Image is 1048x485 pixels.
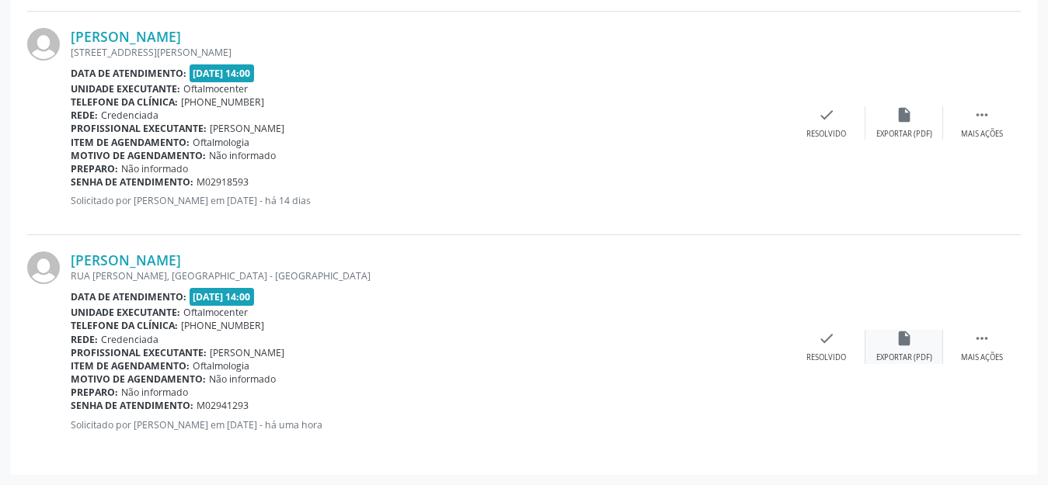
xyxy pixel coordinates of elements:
[71,372,206,386] b: Motivo de agendamento:
[197,399,249,412] span: M02941293
[181,95,264,109] span: [PHONE_NUMBER]
[71,333,98,346] b: Rede:
[71,194,788,207] p: Solicitado por [PERSON_NAME] em [DATE] - há 14 dias
[193,359,249,372] span: Oftalmologia
[71,306,180,319] b: Unidade executante:
[101,109,158,122] span: Credenciada
[210,122,284,135] span: [PERSON_NAME]
[71,95,178,109] b: Telefone da clínica:
[806,129,846,140] div: Resolvido
[71,319,178,332] b: Telefone da clínica:
[71,251,181,268] a: [PERSON_NAME]
[71,359,190,372] b: Item de agendamento:
[71,346,207,359] b: Profissional executante:
[27,251,60,284] img: img
[209,149,276,162] span: Não informado
[71,28,181,45] a: [PERSON_NAME]
[190,64,255,82] span: [DATE] 14:00
[896,106,913,123] i: insert_drive_file
[71,162,118,175] b: Preparo:
[71,46,788,59] div: [STREET_ADDRESS][PERSON_NAME]
[210,346,284,359] span: [PERSON_NAME]
[101,333,158,346] span: Credenciada
[71,418,788,431] p: Solicitado por [PERSON_NAME] em [DATE] - há uma hora
[71,290,186,303] b: Data de atendimento:
[71,82,180,95] b: Unidade executante:
[876,352,932,363] div: Exportar (PDF)
[71,175,193,189] b: Senha de atendimento:
[190,288,255,306] span: [DATE] 14:00
[896,330,913,347] i: insert_drive_file
[183,82,248,95] span: Oftalmocenter
[973,106,991,123] i: 
[27,28,60,61] img: img
[121,162,188,175] span: Não informado
[71,136,190,149] b: Item de agendamento:
[183,306,248,319] span: Oftalmocenter
[121,386,188,399] span: Não informado
[961,129,1003,140] div: Mais ações
[193,136,249,149] span: Oftalmologia
[806,352,846,363] div: Resolvido
[71,269,788,282] div: RUA [PERSON_NAME], [GEOGRAPHIC_DATA] - [GEOGRAPHIC_DATA]
[818,106,835,123] i: check
[71,67,186,80] b: Data de atendimento:
[71,149,206,162] b: Motivo de agendamento:
[973,330,991,347] i: 
[71,109,98,122] b: Rede:
[961,352,1003,363] div: Mais ações
[209,372,276,386] span: Não informado
[71,399,193,412] b: Senha de atendimento:
[71,386,118,399] b: Preparo:
[818,330,835,347] i: check
[197,175,249,189] span: M02918593
[876,129,932,140] div: Exportar (PDF)
[71,122,207,135] b: Profissional executante:
[181,319,264,332] span: [PHONE_NUMBER]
